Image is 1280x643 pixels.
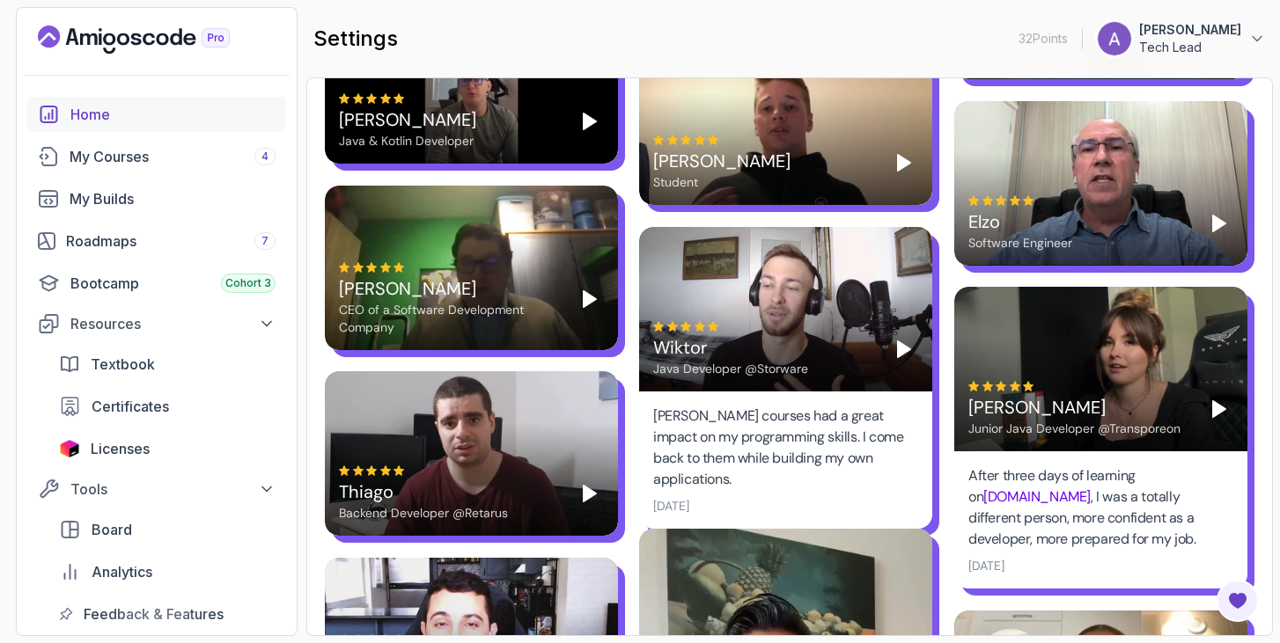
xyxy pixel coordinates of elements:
a: courses [27,139,286,174]
div: My Courses [70,146,276,167]
button: Play [576,285,604,313]
span: Feedback & Features [84,603,224,625]
a: feedback [48,596,286,632]
div: [PERSON_NAME] [968,395,1181,420]
a: certificates [48,389,286,424]
div: Bootcamp [70,273,276,294]
h2: settings [313,25,398,53]
a: board [48,512,286,547]
a: licenses [48,431,286,466]
button: Play [1205,209,1233,237]
div: [PERSON_NAME] [339,276,562,301]
div: Student [653,173,791,191]
button: Play [576,107,604,135]
span: 4 [261,150,269,164]
div: [PERSON_NAME] [339,107,476,132]
div: Java Developer @Storware [653,360,808,377]
div: [DATE] [653,497,689,515]
div: Home [70,104,276,125]
a: roadmaps [27,223,286,259]
div: Resources [70,313,276,334]
span: Analytics [92,561,152,582]
div: [PERSON_NAME] courses had a great impact on my programming skills. I come back to them while buil... [653,406,918,490]
img: jetbrains icon [59,440,80,457]
span: Board [92,519,132,540]
span: Licenses [91,438,150,459]
div: Junior Java Developer @Transporeon [968,420,1181,437]
div: Software Engineer [968,234,1072,252]
div: After three days of learning on , I was a totally different person, more confident as a developer... [968,465,1233,550]
button: Play [890,149,918,177]
a: bootcamp [27,266,286,301]
button: Play [890,335,918,363]
div: Wiktor [653,335,808,360]
div: CEO of a Software Development Company [339,301,562,336]
span: Textbook [91,354,155,375]
div: [PERSON_NAME] [653,149,791,173]
p: 32 Points [1019,30,1068,47]
div: Tools [70,479,276,500]
button: Play [576,479,604,508]
img: user profile image [1098,22,1131,55]
button: user profile image[PERSON_NAME]Tech Lead [1097,21,1266,56]
p: [PERSON_NAME] [1139,21,1241,39]
div: Backend Developer @Retarus [339,504,508,522]
button: Play [1205,395,1233,423]
span: Certificates [92,396,169,417]
span: Cohort 3 [225,276,271,290]
div: Elzo [968,209,1072,234]
p: Tech Lead [1139,39,1241,56]
a: textbook [48,347,286,382]
div: Java & Kotlin Developer [339,132,476,150]
a: [DOMAIN_NAME] [983,487,1091,506]
button: Open Feedback Button [1217,580,1259,622]
div: Roadmaps [66,230,276,252]
div: Thiago [339,479,508,504]
div: [DATE] [968,557,1004,574]
a: Landing page [38,26,270,54]
div: My Builds [70,188,276,209]
button: Resources [27,308,286,340]
a: builds [27,181,286,216]
a: analytics [48,554,286,589]
button: Tools [27,473,286,505]
a: home [27,97,286,132]
span: 7 [261,234,269,248]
